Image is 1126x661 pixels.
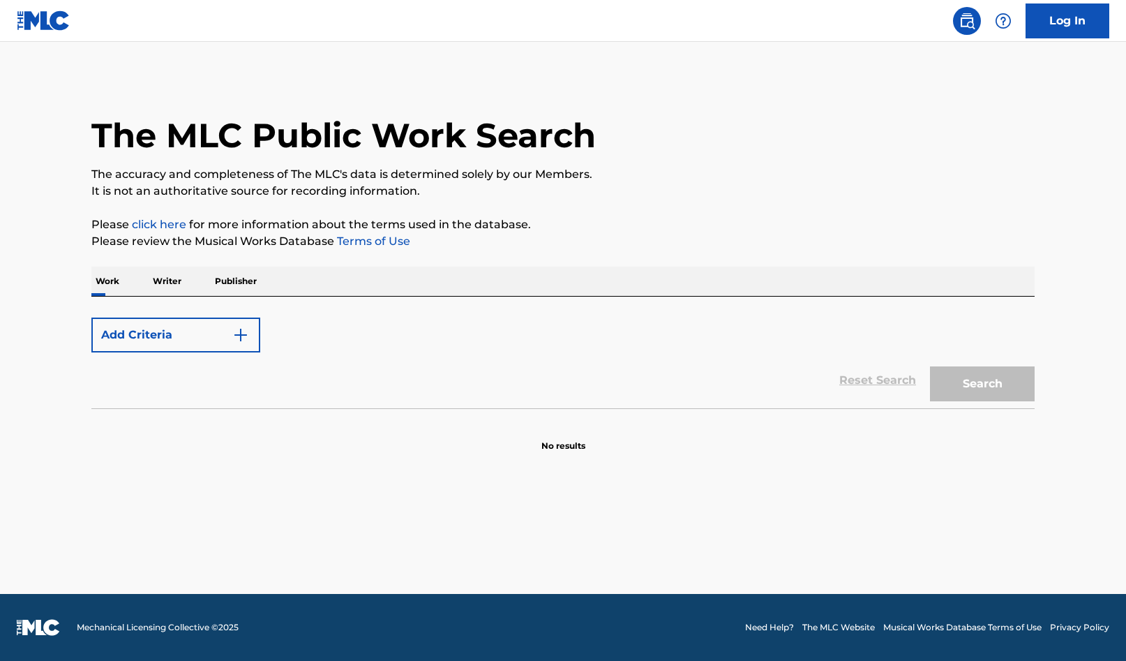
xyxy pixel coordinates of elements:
[1026,3,1109,38] a: Log In
[995,13,1012,29] img: help
[91,183,1035,200] p: It is not an authoritative source for recording information.
[132,218,186,231] a: click here
[91,233,1035,250] p: Please review the Musical Works Database
[149,267,186,296] p: Writer
[541,423,585,452] p: No results
[1050,621,1109,634] a: Privacy Policy
[745,621,794,634] a: Need Help?
[91,114,596,156] h1: The MLC Public Work Search
[959,13,975,29] img: search
[17,10,70,31] img: MLC Logo
[77,621,239,634] span: Mechanical Licensing Collective © 2025
[91,267,123,296] p: Work
[91,318,260,352] button: Add Criteria
[883,621,1042,634] a: Musical Works Database Terms of Use
[334,235,410,248] a: Terms of Use
[232,327,249,343] img: 9d2ae6d4665cec9f34b9.svg
[989,7,1017,35] div: Help
[953,7,981,35] a: Public Search
[211,267,261,296] p: Publisher
[17,619,60,636] img: logo
[91,216,1035,233] p: Please for more information about the terms used in the database.
[802,621,875,634] a: The MLC Website
[91,311,1035,408] form: Search Form
[91,166,1035,183] p: The accuracy and completeness of The MLC's data is determined solely by our Members.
